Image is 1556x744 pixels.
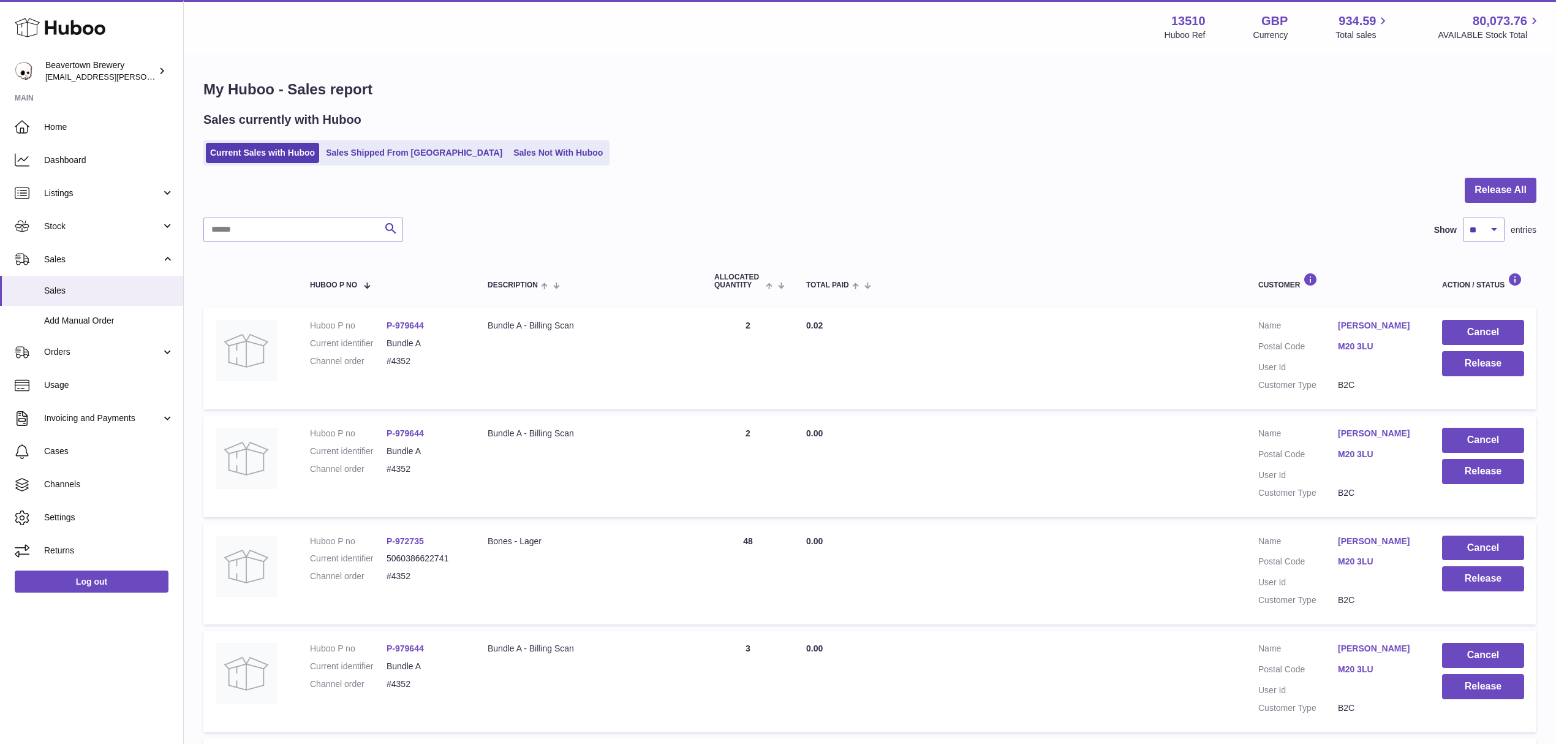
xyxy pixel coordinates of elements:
[1338,428,1418,439] a: [PERSON_NAME]
[387,678,463,690] dd: #4352
[1338,536,1418,547] a: [PERSON_NAME]
[702,308,794,409] td: 2
[1338,320,1418,332] a: [PERSON_NAME]
[387,338,463,349] dd: Bundle A
[203,80,1536,99] h1: My Huboo - Sales report
[387,571,463,582] dd: #4352
[15,62,33,80] img: kit.lowe@beavertownbrewery.co.uk
[1335,13,1390,41] a: 934.59 Total sales
[310,678,387,690] dt: Channel order
[1442,643,1524,668] button: Cancel
[203,112,361,128] h2: Sales currently with Huboo
[310,428,387,439] dt: Huboo P no
[387,321,424,330] a: P-979644
[1258,536,1338,550] dt: Name
[1258,273,1418,289] div: Customer
[1442,428,1524,453] button: Cancel
[1335,29,1390,41] span: Total sales
[44,121,174,133] span: Home
[1442,320,1524,345] button: Cancel
[44,412,161,424] span: Invoicing and Payments
[44,479,174,490] span: Channels
[310,536,387,547] dt: Huboo P no
[310,320,387,332] dt: Huboo P no
[1258,664,1338,678] dt: Postal Code
[702,631,794,732] td: 3
[387,428,424,438] a: P-979644
[1258,341,1338,355] dt: Postal Code
[1258,469,1338,481] dt: User Id
[310,355,387,367] dt: Channel order
[310,643,387,655] dt: Huboo P no
[1258,487,1338,499] dt: Customer Type
[216,643,277,704] img: no-photo.jpg
[310,463,387,475] dt: Channel order
[1442,459,1524,484] button: Release
[310,571,387,582] dt: Channel order
[45,59,156,83] div: Beavertown Brewery
[206,143,319,163] a: Current Sales with Huboo
[488,643,690,655] div: Bundle A - Billing Scan
[44,285,174,297] span: Sales
[1338,594,1418,606] dd: B2C
[488,320,690,332] div: Bundle A - Billing Scan
[387,536,424,546] a: P-972735
[488,428,690,439] div: Bundle A - Billing Scan
[1442,566,1524,591] button: Release
[1465,178,1536,203] button: Release All
[387,661,463,672] dd: Bundle A
[1258,577,1338,588] dt: User Id
[44,346,161,358] span: Orders
[1338,556,1418,567] a: M20 3LU
[1171,13,1206,29] strong: 13510
[806,536,823,546] span: 0.00
[1434,224,1457,236] label: Show
[216,428,277,489] img: no-photo.jpg
[1438,29,1541,41] span: AVAILABLE Stock Total
[44,379,174,391] span: Usage
[702,416,794,517] td: 2
[387,355,463,367] dd: #4352
[1165,29,1206,41] div: Huboo Ref
[702,523,794,625] td: 48
[806,321,823,330] span: 0.02
[1258,362,1338,373] dt: User Id
[1258,702,1338,714] dt: Customer Type
[1442,351,1524,376] button: Release
[1338,487,1418,499] dd: B2C
[44,545,174,556] span: Returns
[1338,449,1418,460] a: M20 3LU
[1258,594,1338,606] dt: Customer Type
[387,643,424,653] a: P-979644
[44,446,174,457] span: Cases
[44,254,161,265] span: Sales
[1253,29,1288,41] div: Currency
[44,315,174,327] span: Add Manual Order
[1258,449,1338,463] dt: Postal Code
[1338,341,1418,352] a: M20 3LU
[44,154,174,166] span: Dashboard
[387,446,463,457] dd: Bundle A
[1442,273,1524,289] div: Action / Status
[44,221,161,232] span: Stock
[1442,674,1524,699] button: Release
[1473,13,1527,29] span: 80,073.76
[1258,428,1338,442] dt: Name
[310,338,387,349] dt: Current identifier
[1258,556,1338,571] dt: Postal Code
[310,661,387,672] dt: Current identifier
[1258,643,1338,658] dt: Name
[15,571,168,593] a: Log out
[488,281,538,289] span: Description
[509,143,607,163] a: Sales Not With Huboo
[44,188,161,199] span: Listings
[1258,685,1338,696] dt: User Id
[1258,379,1338,391] dt: Customer Type
[310,446,387,457] dt: Current identifier
[44,512,174,523] span: Settings
[216,536,277,597] img: no-photo.jpg
[1338,643,1418,655] a: [PERSON_NAME]
[310,553,387,564] dt: Current identifier
[714,273,763,289] span: ALLOCATED Quantity
[1338,702,1418,714] dd: B2C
